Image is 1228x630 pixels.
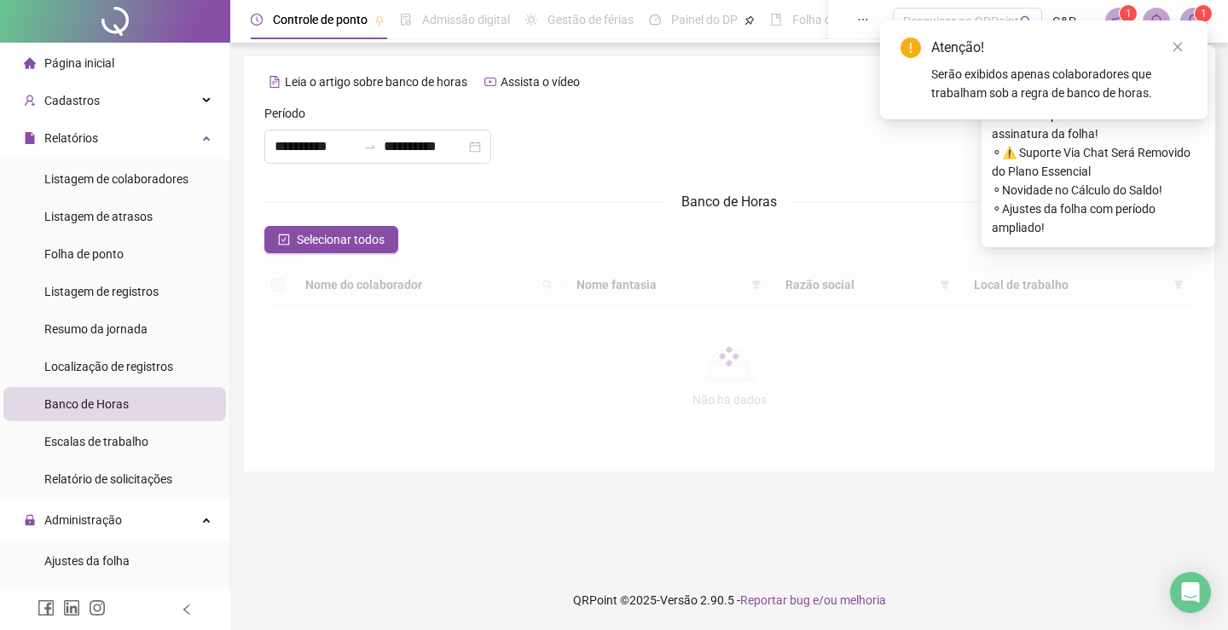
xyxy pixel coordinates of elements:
[363,140,377,153] span: to
[264,104,305,123] span: Período
[44,554,130,568] span: Ajustes da folha
[278,234,290,246] span: check-square
[1170,572,1211,613] div: Open Intercom Messenger
[857,14,869,26] span: ellipsis
[273,13,368,26] span: Controle de ponto
[992,199,1205,237] span: ⚬ Ajustes da folha com período ampliado!
[501,75,580,89] span: Assista o vídeo
[285,75,467,89] span: Leia o artigo sobre banco de horas
[1052,12,1076,31] span: G&P
[422,13,510,26] span: Admissão digital
[525,14,537,26] span: sun
[44,56,114,70] span: Página inicial
[740,593,886,607] span: Reportar bug e/ou melhoria
[44,322,148,336] span: Resumo da jornada
[251,14,263,26] span: clock-circle
[24,514,36,526] span: lock
[400,14,412,26] span: file-done
[484,76,496,88] span: youtube
[901,38,921,58] span: exclamation-circle
[44,472,172,486] span: Relatório de solicitações
[931,65,1187,102] div: Serão exibidos apenas colaboradores que trabalham sob a regra de banco de horas.
[63,599,80,616] span: linkedin
[744,15,755,26] span: pushpin
[992,143,1205,181] span: ⚬ ⚠️ Suporte Via Chat Será Removido do Plano Essencial
[1111,14,1127,29] span: notification
[264,226,398,253] button: Selecionar todos
[1195,5,1212,22] sup: Atualize o seu contato no menu Meus Dados
[547,13,634,26] span: Gestão de férias
[1201,8,1207,20] span: 1
[44,435,148,448] span: Escalas de trabalho
[24,132,36,144] span: file
[660,593,698,607] span: Versão
[770,14,782,26] span: book
[649,14,661,26] span: dashboard
[671,13,738,26] span: Painel do DP
[89,599,106,616] span: instagram
[269,76,281,88] span: file-text
[681,194,777,210] span: Banco de Horas
[1120,5,1137,22] sup: 1
[792,13,901,26] span: Folha de pagamento
[44,94,100,107] span: Cadastros
[24,57,36,69] span: home
[1126,8,1132,20] span: 1
[1181,9,1207,34] img: 40480
[44,360,173,373] span: Localização de registros
[992,181,1205,199] span: ⚬ Novidade no Cálculo do Saldo!
[230,570,1228,630] footer: QRPoint © 2025 - 2.90.5 -
[44,172,188,186] span: Listagem de colaboradores
[931,38,1187,58] div: Atenção!
[1168,38,1187,56] a: Close
[24,95,36,107] span: user-add
[1149,14,1164,29] span: bell
[44,285,159,298] span: Listagem de registros
[181,604,193,616] span: left
[44,131,98,145] span: Relatórios
[44,210,153,223] span: Listagem de atrasos
[363,140,377,153] span: swap-right
[44,397,129,411] span: Banco de Horas
[297,230,385,249] span: Selecionar todos
[44,247,124,261] span: Folha de ponto
[1020,15,1033,28] span: search
[1172,41,1184,53] span: close
[44,513,122,527] span: Administração
[374,15,385,26] span: pushpin
[38,599,55,616] span: facebook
